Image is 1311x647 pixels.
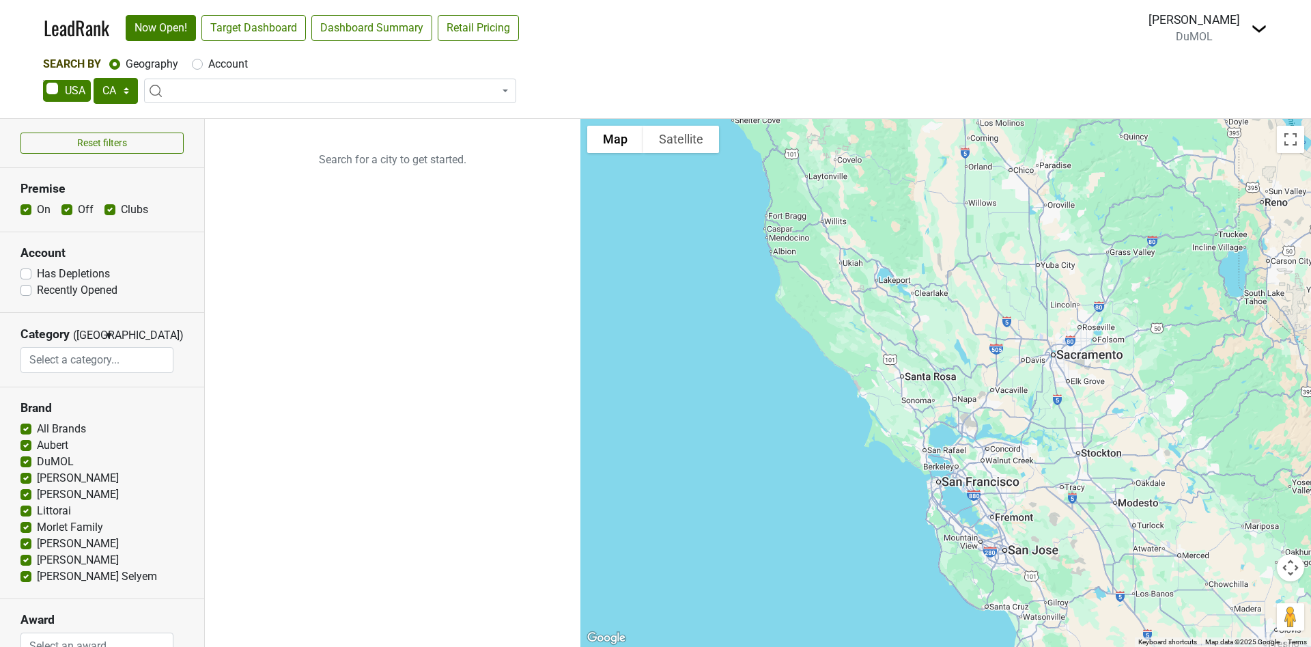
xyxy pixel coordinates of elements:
a: LeadRank [44,14,109,42]
h3: Brand [20,401,184,415]
a: Open this area in Google Maps (opens a new window) [584,629,629,647]
span: ▼ [104,329,114,342]
label: Clubs [121,202,148,218]
button: Reset filters [20,133,184,154]
a: Retail Pricing [438,15,519,41]
label: DuMOL [37,454,74,470]
div: [PERSON_NAME] [1148,11,1240,29]
label: Geography [126,56,178,72]
span: ([GEOGRAPHIC_DATA]) [73,327,100,347]
label: Account [208,56,248,72]
h3: Account [20,246,184,260]
button: Show satellite imagery [643,126,719,153]
label: [PERSON_NAME] [37,486,119,503]
img: Google [584,629,629,647]
label: All Brands [37,421,86,437]
p: Search for a city to get started. [205,119,580,201]
label: [PERSON_NAME] Selyem [37,568,157,585]
label: Morlet Family [37,519,103,536]
button: Toggle fullscreen view [1277,126,1304,153]
h3: Category [20,327,70,342]
label: Off [78,202,94,218]
label: Littorai [37,503,71,519]
span: Search By [43,57,101,70]
button: Drag Pegman onto the map to open Street View [1277,603,1304,631]
h3: Award [20,613,184,627]
img: Dropdown Menu [1251,20,1267,37]
a: Now Open! [126,15,196,41]
a: Terms (opens in new tab) [1288,638,1307,646]
label: Has Depletions [37,266,110,282]
label: [PERSON_NAME] [37,552,119,568]
button: Map camera controls [1277,554,1304,581]
label: Aubert [37,437,68,454]
a: Target Dashboard [201,15,306,41]
span: Map data ©2025 Google [1205,638,1280,646]
input: Select a category... [21,347,173,373]
button: Keyboard shortcuts [1138,637,1197,647]
span: DuMOL [1176,30,1213,43]
label: [PERSON_NAME] [37,536,119,552]
a: Dashboard Summary [311,15,432,41]
label: On [37,202,51,218]
button: Show street map [587,126,643,153]
label: [PERSON_NAME] [37,470,119,486]
label: Recently Opened [37,282,117,299]
h3: Premise [20,182,184,196]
